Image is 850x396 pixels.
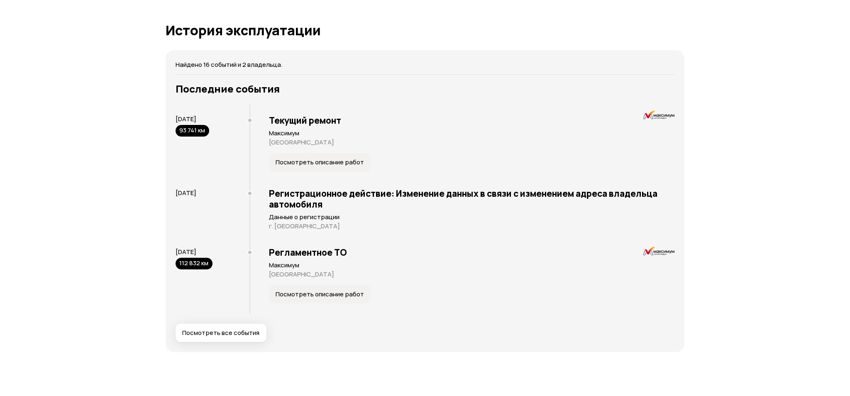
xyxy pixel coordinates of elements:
[176,60,674,69] p: Найдено 16 событий и 2 владельца.
[176,324,266,342] button: Посмотреть все события
[269,222,674,230] p: г. [GEOGRAPHIC_DATA]
[182,329,259,337] span: Посмотреть все события
[166,23,684,38] h1: История эксплуатации
[176,83,674,95] h3: Последние события
[176,188,196,197] span: [DATE]
[176,258,212,269] div: 112 832 км
[176,125,209,137] div: 93 741 км
[276,158,364,166] span: Посмотреть описание работ
[269,129,674,137] p: Максимум
[269,213,674,221] p: Данные о регистрации
[176,115,196,123] span: [DATE]
[176,247,196,256] span: [DATE]
[643,247,674,255] img: logo
[269,270,674,279] p: [GEOGRAPHIC_DATA]
[269,247,674,258] h3: Регламентное ТО
[276,290,364,298] span: Посмотреть описание работ
[643,111,674,119] img: logo
[269,138,674,147] p: [GEOGRAPHIC_DATA]
[269,261,674,269] p: Максимум
[269,188,674,210] h3: Регистрационное действие: Изменение данных в связи с изменением адреса владельца автомобиля
[269,115,674,126] h3: Текущий ремонт
[269,153,371,171] button: Посмотреть описание работ
[269,285,371,303] button: Посмотреть описание работ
